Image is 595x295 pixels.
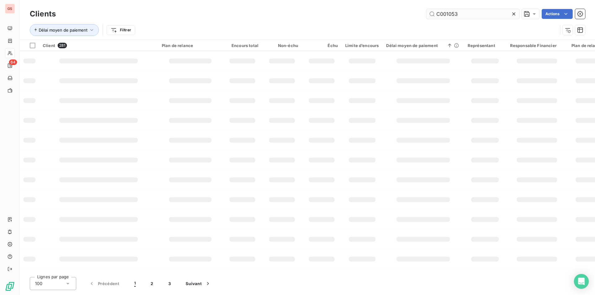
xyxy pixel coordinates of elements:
div: Open Intercom Messenger [574,274,589,289]
div: Responsable Financier [510,43,564,48]
div: Non-échu [266,43,298,48]
span: Délai moyen de paiement [39,28,87,33]
span: 100 [35,280,42,287]
div: Représentant [468,43,503,48]
a: 64 [5,61,15,71]
input: Rechercher [426,9,519,19]
button: 2 [143,277,161,290]
div: Plan de relance [162,43,219,48]
div: Limite d’encours [345,43,379,48]
button: 3 [161,277,178,290]
span: 1 [134,280,136,287]
button: Filtrer [107,25,135,35]
button: Actions [542,9,573,19]
div: Délai moyen de paiement [386,43,460,48]
div: GS [5,4,15,14]
img: Logo LeanPay [5,281,15,291]
button: Précédent [81,277,127,290]
span: 281 [58,43,67,48]
div: Échu [306,43,338,48]
button: Délai moyen de paiement [30,24,99,36]
button: 1 [127,277,143,290]
span: 64 [9,59,17,65]
h3: Clients [30,8,56,20]
span: Client [43,43,55,48]
button: Suivant [178,277,218,290]
div: Encours total [226,43,258,48]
